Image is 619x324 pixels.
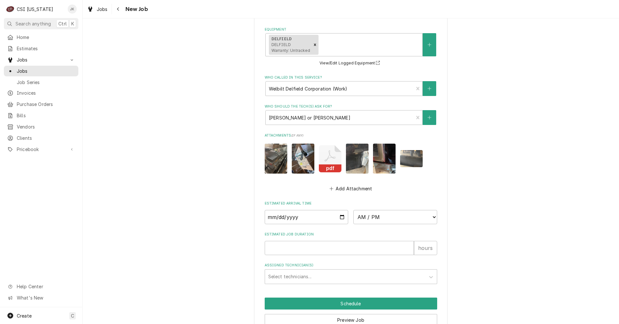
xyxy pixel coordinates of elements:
[311,35,319,55] div: Remove [object Object]
[265,210,349,224] input: Date
[265,133,437,138] label: Attachments
[423,33,436,56] button: Create New Equipment
[373,144,396,174] img: wbhECK4fSEyninbNF7ai
[4,66,78,76] a: Jobs
[84,4,110,14] a: Jobs
[4,99,78,110] a: Purchase Orders
[353,210,437,224] select: Time Select
[6,5,15,14] div: C
[68,5,77,14] div: JK
[123,5,148,14] span: New Job
[71,312,74,319] span: C
[17,283,74,290] span: Help Center
[17,45,75,52] span: Estimates
[265,263,437,284] div: Assigned Technician(s)
[4,121,78,132] a: Vendors
[319,144,341,174] button: pdf
[68,5,77,14] div: Jeff Kuehl's Avatar
[265,27,437,67] div: Equipment
[427,86,431,91] svg: Create New Contact
[4,144,78,155] a: Go to Pricebook
[17,68,75,74] span: Jobs
[271,36,292,41] strong: DELFIELD
[265,232,437,255] div: Estimated Job Duration
[265,232,437,237] label: Estimated Job Duration
[400,150,423,167] img: KztPwV29Syqy9ZSONwLj
[17,313,32,319] span: Create
[265,104,437,109] label: Who should the tech(s) ask for?
[265,75,437,96] div: Who called in this service?
[17,146,65,153] span: Pricebook
[4,18,78,29] button: Search anythingCtrlK
[265,104,437,125] div: Who should the tech(s) ask for?
[292,144,314,174] img: H6Bto9GISGGXLGoNKMph
[265,201,437,224] div: Estimated Arrival Time
[17,123,75,130] span: Vendors
[265,263,437,268] label: Assigned Technician(s)
[58,20,67,27] span: Ctrl
[4,110,78,121] a: Bills
[265,298,437,310] div: Button Group Row
[265,27,437,32] label: Equipment
[427,43,431,47] svg: Create New Equipment
[6,5,15,14] div: CSI Kentucky's Avatar
[423,81,436,96] button: Create New Contact
[265,133,437,193] div: Attachments
[4,54,78,65] a: Go to Jobs
[423,110,436,125] button: Create New Contact
[265,144,287,174] img: AGp2myhCQR2pZZ6NudfS
[4,281,78,292] a: Go to Help Center
[319,59,383,67] button: View/Edit Logged Equipment
[17,294,74,301] span: What's New
[271,42,310,53] span: DELFIELD Warranty: Untracked
[265,75,437,80] label: Who called in this service?
[328,184,373,193] button: Add Attachment
[4,32,78,43] a: Home
[4,43,78,54] a: Estimates
[17,90,75,96] span: Invoices
[15,20,51,27] span: Search anything
[4,133,78,143] a: Clients
[414,241,437,255] div: hours
[71,20,74,27] span: K
[113,4,123,14] button: Navigate back
[97,6,108,13] span: Jobs
[427,115,431,120] svg: Create New Contact
[346,144,368,174] img: SmXhW6ZxQlGWpIm4epmT
[17,56,65,63] span: Jobs
[17,79,75,86] span: Job Series
[17,101,75,108] span: Purchase Orders
[265,201,437,206] label: Estimated Arrival Time
[17,135,75,141] span: Clients
[265,298,437,310] button: Schedule
[17,34,75,41] span: Home
[4,292,78,303] a: Go to What's New
[17,112,75,119] span: Bills
[4,88,78,98] a: Invoices
[291,134,303,137] span: ( if any )
[17,6,53,13] div: CSI [US_STATE]
[4,77,78,88] a: Job Series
